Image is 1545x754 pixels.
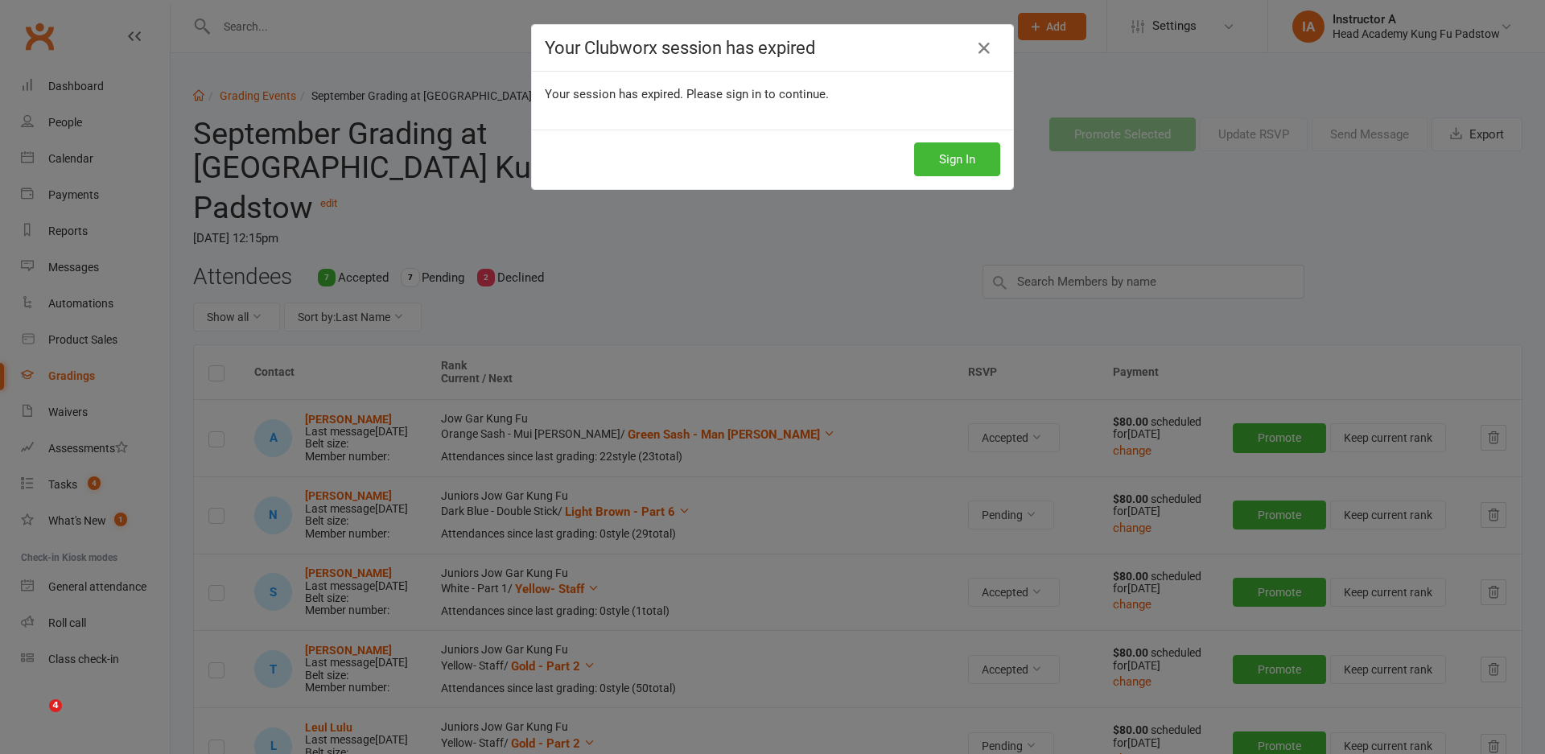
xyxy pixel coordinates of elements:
h4: Your Clubworx session has expired [545,38,1000,58]
button: Sign In [914,142,1000,176]
iframe: Intercom live chat [16,699,55,738]
a: Close [971,35,997,61]
span: 4 [49,699,62,712]
span: Your session has expired. Please sign in to continue. [545,87,829,101]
